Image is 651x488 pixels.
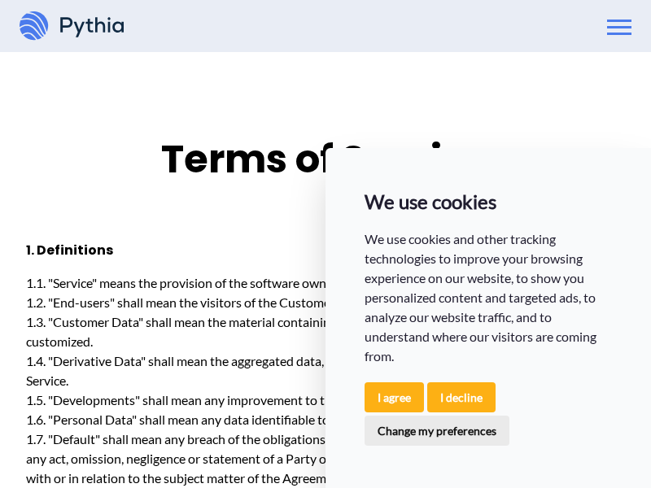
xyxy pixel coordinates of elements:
[365,416,509,446] button: Change my preferences
[26,429,625,488] div: 1.7. "Default" shall mean any breach of the obligations, including delays and defects under the A...
[26,273,625,293] div: 1.1. "Service" means the provision of the software owned by Supplier.
[26,312,625,351] div: 1.3. "Customer Data" shall mean the material containing the data upon which the Service shall be ...
[427,382,496,412] button: I decline
[26,410,625,429] div: 1.6. "Personal Data" shall mean any data identifiable to a natural person that is in the control ...
[365,229,612,366] p: We use cookies and other tracking technologies to improve your browsing experience on our website...
[26,130,625,228] h2: Terms of Service
[365,187,612,216] p: We use cookies
[26,390,625,410] div: 1.5. "Developments" shall mean any improvement to the Service.
[26,293,625,312] div: 1.2. "End-users" shall mean the visitors of the Customer’s webpage(s), who use the Service.
[365,382,424,412] button: I agree
[26,241,625,260] h5: 1. Definitions
[26,351,625,390] div: 1.4. "Derivative Data" shall mean the aggregated data, which is accumulated by the End-Users use ...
